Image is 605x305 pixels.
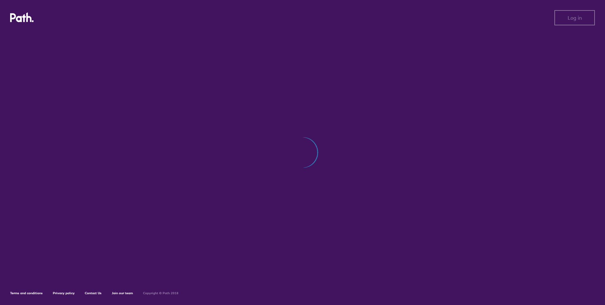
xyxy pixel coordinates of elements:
[10,291,43,295] a: Terms and conditions
[85,291,102,295] a: Contact Us
[143,291,178,295] h6: Copyright © Path 2018
[112,291,133,295] a: Join our team
[554,10,595,25] button: Log in
[568,15,582,21] span: Log in
[53,291,75,295] a: Privacy policy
